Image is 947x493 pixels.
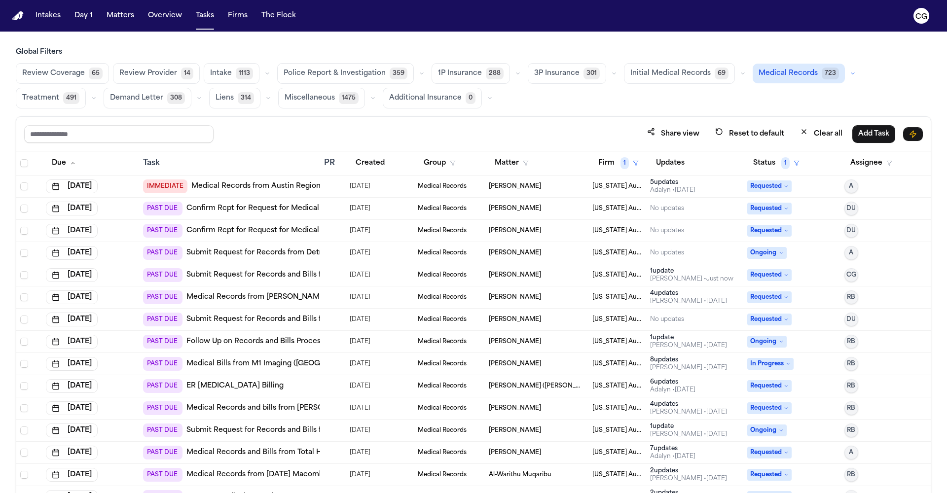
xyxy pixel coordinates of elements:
[641,125,705,143] button: Share view
[277,63,414,84] button: Police Report & Investigation359
[238,92,254,104] span: 314
[236,68,253,79] span: 1113
[432,63,510,84] button: 1P Insurance288
[528,63,606,84] button: 3P Insurance301
[466,92,475,104] span: 0
[383,88,482,108] button: Additional Insurance0
[210,69,232,78] span: Intake
[104,88,191,108] button: Demand Letter308
[144,7,186,25] button: Overview
[486,68,504,79] span: 288
[16,47,931,57] h3: Global Filters
[32,7,65,25] button: Intakes
[285,93,335,103] span: Miscellaneous
[16,63,109,84] button: Review Coverage65
[278,88,365,108] button: Miscellaneous1475
[216,93,234,103] span: Liens
[12,11,24,21] a: Home
[119,69,177,78] span: Review Provider
[22,93,59,103] span: Treatment
[209,88,260,108] button: Liens314
[224,7,252,25] button: Firms
[16,88,86,108] button: Treatment491
[822,68,839,79] span: 723
[389,93,462,103] span: Additional Insurance
[89,68,103,79] span: 65
[709,125,790,143] button: Reset to default
[583,68,600,79] span: 301
[204,63,259,84] button: Intake1113
[715,68,728,79] span: 69
[438,69,482,78] span: 1P Insurance
[630,69,711,78] span: Initial Medical Records
[390,68,407,79] span: 359
[534,69,580,78] span: 3P Insurance
[903,127,923,141] button: Immediate Task
[63,92,79,104] span: 491
[753,64,845,83] button: Medical Records723
[12,11,24,21] img: Finch Logo
[113,63,200,84] button: Review Provider14
[284,69,386,78] span: Police Report & Investigation
[759,69,818,78] span: Medical Records
[181,68,193,79] span: 14
[794,125,848,143] button: Clear all
[852,125,895,143] button: Add Task
[71,7,97,25] button: Day 1
[339,92,359,104] span: 1475
[624,63,735,84] button: Initial Medical Records69
[192,7,218,25] button: Tasks
[22,69,85,78] span: Review Coverage
[110,93,163,103] span: Demand Letter
[103,7,138,25] button: Matters
[167,92,185,104] span: 308
[257,7,300,25] button: The Flock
